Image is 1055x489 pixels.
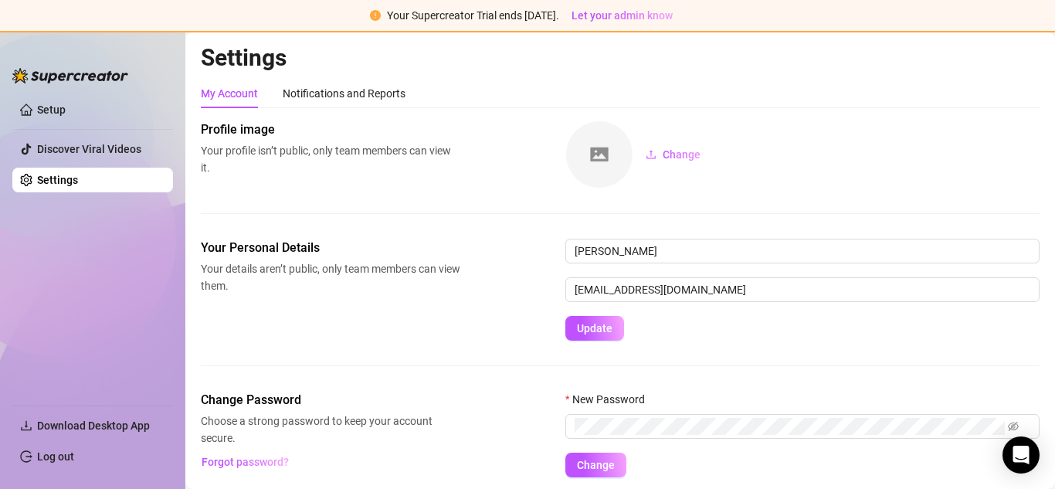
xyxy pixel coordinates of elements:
span: Choose a strong password to keep your account secure. [201,413,460,447]
span: Change [663,148,701,161]
img: square-placeholder.png [566,121,633,188]
span: Let your admin know [572,9,673,22]
label: New Password [565,391,655,408]
input: Enter name [565,239,1040,263]
a: Settings [37,174,78,186]
span: Forgot password? [202,456,289,468]
span: Your details aren’t public, only team members can view them. [201,260,460,294]
span: Your Personal Details [201,239,460,257]
span: Your profile isn’t public, only team members can view it. [201,142,460,176]
button: Forgot password? [201,450,289,474]
span: Download Desktop App [37,419,150,432]
span: exclamation-circle [370,10,381,21]
button: Change [633,142,713,167]
h2: Settings [201,43,1040,73]
div: My Account [201,85,258,102]
img: logo-BBDzfeDw.svg [12,68,128,83]
a: Setup [37,104,66,116]
a: Log out [37,450,74,463]
span: Change Password [201,391,460,409]
input: Enter new email [565,277,1040,302]
span: Update [577,322,612,334]
span: Profile image [201,121,460,139]
span: Your Supercreator Trial ends [DATE]. [387,9,559,22]
span: download [20,419,32,432]
button: Change [565,453,626,477]
span: eye-invisible [1008,421,1019,432]
div: Open Intercom Messenger [1002,436,1040,474]
span: Change [577,459,615,471]
a: Discover Viral Videos [37,143,141,155]
input: New Password [575,418,1005,435]
button: Update [565,316,624,341]
span: upload [646,149,656,160]
div: Notifications and Reports [283,85,405,102]
button: Let your admin know [565,6,679,25]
